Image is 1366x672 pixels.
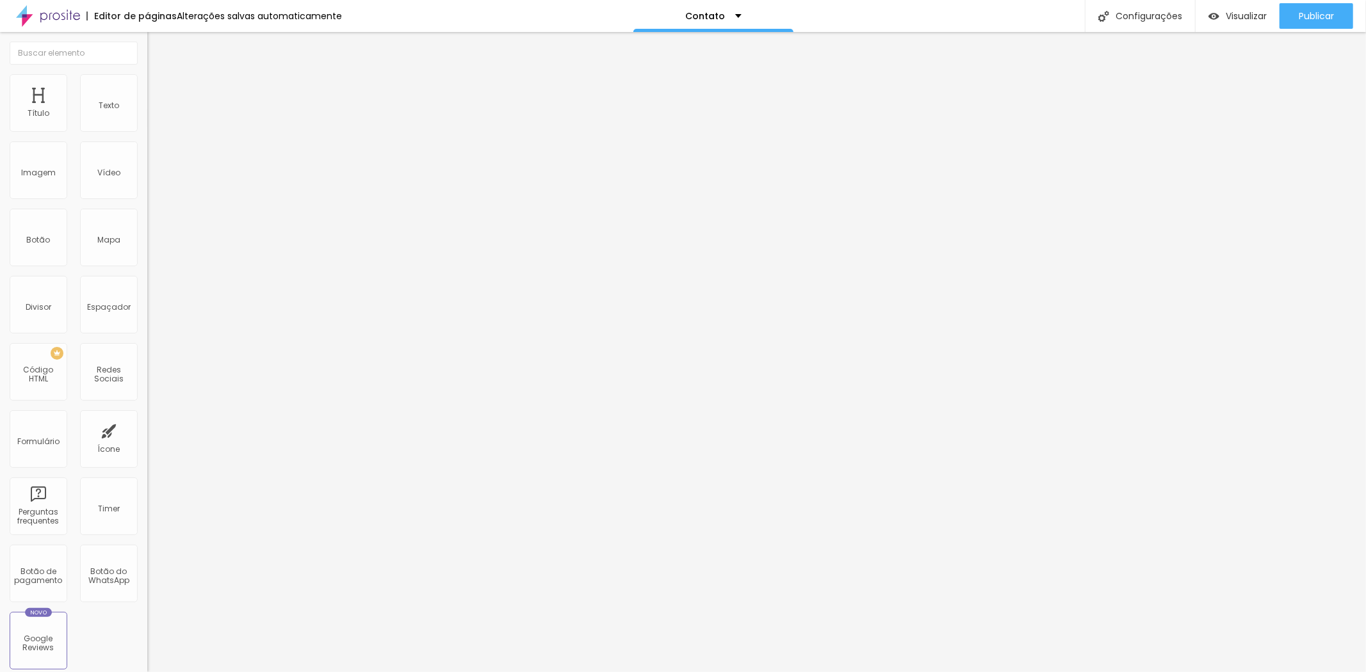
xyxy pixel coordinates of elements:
img: view-1.svg [1208,11,1219,22]
div: Espaçador [87,310,131,319]
div: Timer [98,512,120,521]
div: Botão [27,243,51,252]
div: Código HTML [13,373,63,392]
div: Texto [99,109,119,118]
div: Google Reviews [13,642,63,660]
div: Perguntas frequentes [13,508,63,526]
div: Botão do WhatsApp [83,575,134,593]
button: Visualizar [1196,3,1280,29]
div: Alterações salvas automaticamente [177,12,342,20]
div: Mapa [97,243,120,252]
button: Publicar [1280,3,1353,29]
div: Editor de páginas [86,12,177,20]
span: Publicar [1299,11,1334,21]
div: Novo [25,608,53,617]
p: Contato [686,12,726,20]
div: Divisor [26,310,51,319]
div: Redes Sociais [83,373,134,392]
iframe: Editor [147,32,1366,672]
div: Botão de pagamento [13,572,63,590]
input: Buscar elemento [10,42,138,65]
span: Visualizar [1226,11,1267,21]
div: Ícone [98,445,120,454]
img: Icone [123,49,131,57]
div: Imagem [21,176,56,185]
div: Formulário [17,445,60,454]
div: Título [28,109,49,118]
img: Icone [1098,11,1109,22]
div: Vídeo [97,176,120,185]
